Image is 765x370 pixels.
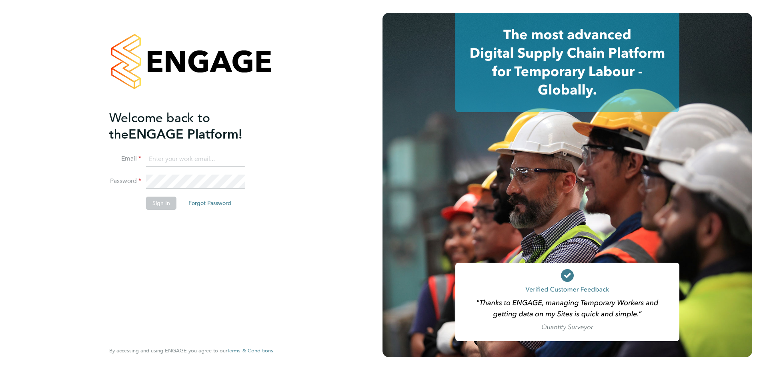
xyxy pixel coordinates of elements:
button: Forgot Password [182,197,238,209]
h2: ENGAGE Platform! [109,110,265,143]
button: Sign In [146,197,176,209]
span: By accessing and using ENGAGE you agree to our [109,347,273,354]
input: Enter your work email... [146,152,245,167]
label: Email [109,155,141,163]
span: Welcome back to the [109,110,210,142]
a: Terms & Conditions [227,348,273,354]
label: Password [109,177,141,185]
